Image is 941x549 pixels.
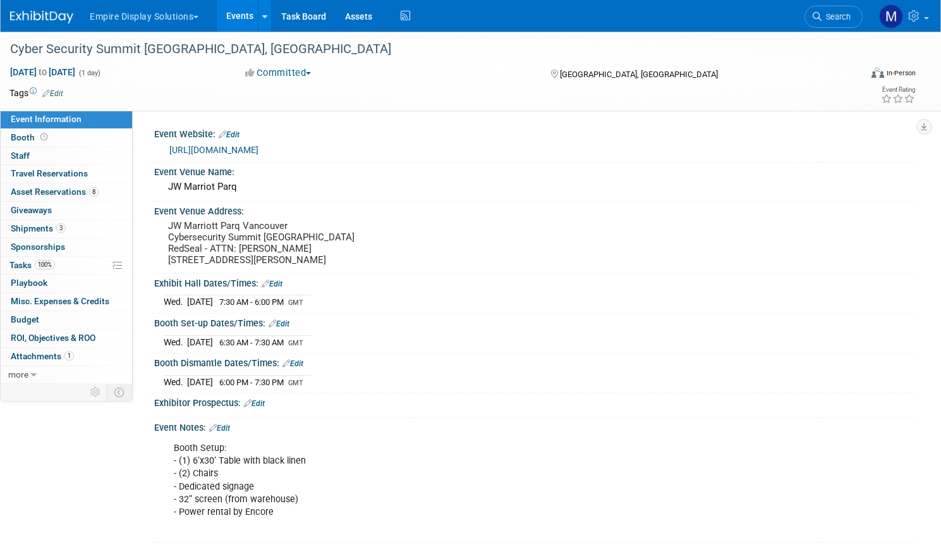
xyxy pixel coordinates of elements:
[10,11,73,23] img: ExhibitDay
[11,205,52,215] span: Giveaways
[1,238,132,256] a: Sponsorships
[154,202,916,218] div: Event Venue Address:
[879,4,903,28] img: Matt h
[241,66,316,80] button: Committed
[164,335,187,349] td: Wed.
[9,66,76,78] span: [DATE] [DATE]
[154,274,916,290] div: Exhibit Hall Dates/Times:
[1,348,132,366] a: Attachments1
[1,183,132,201] a: Asset Reservations8
[1,311,132,329] a: Budget
[11,351,74,361] span: Attachments
[89,187,99,197] span: 8
[11,114,82,124] span: Event Information
[1,257,132,274] a: Tasks100%
[64,351,74,361] span: 1
[1,165,132,183] a: Travel Reservations
[78,69,100,77] span: (1 day)
[85,384,107,400] td: Personalize Event Tab Strip
[11,333,95,343] span: ROI, Objectives & ROO
[288,379,303,387] span: GMT
[822,12,851,22] span: Search
[11,223,66,233] span: Shipments
[11,242,65,252] span: Sponsorships
[168,220,458,266] pre: JW Marriott Parq Vancouver Cybersecurity Summit [GEOGRAPHIC_DATA] RedSeal - ATTN: [PERSON_NAME] [...
[56,223,66,233] span: 3
[1,129,132,147] a: Booth
[219,297,284,307] span: 7:30 AM - 6:00 PM
[164,295,187,309] td: Wed.
[11,314,39,324] span: Budget
[269,319,289,328] a: Edit
[1,147,132,165] a: Staff
[1,366,132,384] a: more
[11,278,47,288] span: Playbook
[187,295,213,309] td: [DATE]
[164,177,906,197] div: JW Marriot Parq
[37,67,49,77] span: to
[219,378,284,387] span: 6:00 PM - 7:30 PM
[165,436,770,538] div: Booth Setup: - (1) 6’x30’ Table with black linen - (2) Chairs - Dedicated signage - 32” screen (f...
[1,274,132,292] a: Playbook
[804,6,863,28] a: Search
[187,375,213,388] td: [DATE]
[154,393,916,410] div: Exhibitor Prospectus:
[11,187,99,197] span: Asset Reservations
[154,314,916,330] div: Booth Set-up Dates/Times:
[560,70,718,79] span: [GEOGRAPHIC_DATA], [GEOGRAPHIC_DATA]
[1,220,132,238] a: Shipments3
[154,354,916,370] div: Booth Dismantle Dates/Times:
[42,89,63,98] a: Edit
[282,359,303,368] a: Edit
[35,260,55,269] span: 100%
[244,399,265,408] a: Edit
[780,66,916,85] div: Event Format
[1,111,132,128] a: Event Information
[1,293,132,311] a: Misc. Expenses & Credits
[886,68,916,78] div: In-Person
[164,375,187,388] td: Wed.
[154,125,916,141] div: Event Website:
[288,339,303,347] span: GMT
[107,384,133,400] td: Toggle Event Tabs
[154,418,916,435] div: Event Notes:
[154,163,916,178] div: Event Venue Name:
[1,202,132,219] a: Giveaways
[262,280,282,288] a: Edit
[871,68,884,78] img: Format-Inperson.png
[881,87,915,93] div: Event Rating
[38,132,50,142] span: Booth not reserved yet
[187,335,213,349] td: [DATE]
[6,38,839,61] div: Cyber Security Summit [GEOGRAPHIC_DATA], [GEOGRAPHIC_DATA]
[8,369,28,379] span: more
[11,296,109,306] span: Misc. Expenses & Credits
[9,87,63,99] td: Tags
[1,330,132,347] a: ROI, Objectives & ROO
[9,260,55,270] span: Tasks
[219,130,240,139] a: Edit
[169,145,258,155] a: [URL][DOMAIN_NAME]
[11,151,30,161] span: Staff
[11,132,50,142] span: Booth
[209,424,230,433] a: Edit
[288,299,303,307] span: GMT
[11,168,88,178] span: Travel Reservations
[219,338,284,347] span: 6:30 AM - 7:30 AM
